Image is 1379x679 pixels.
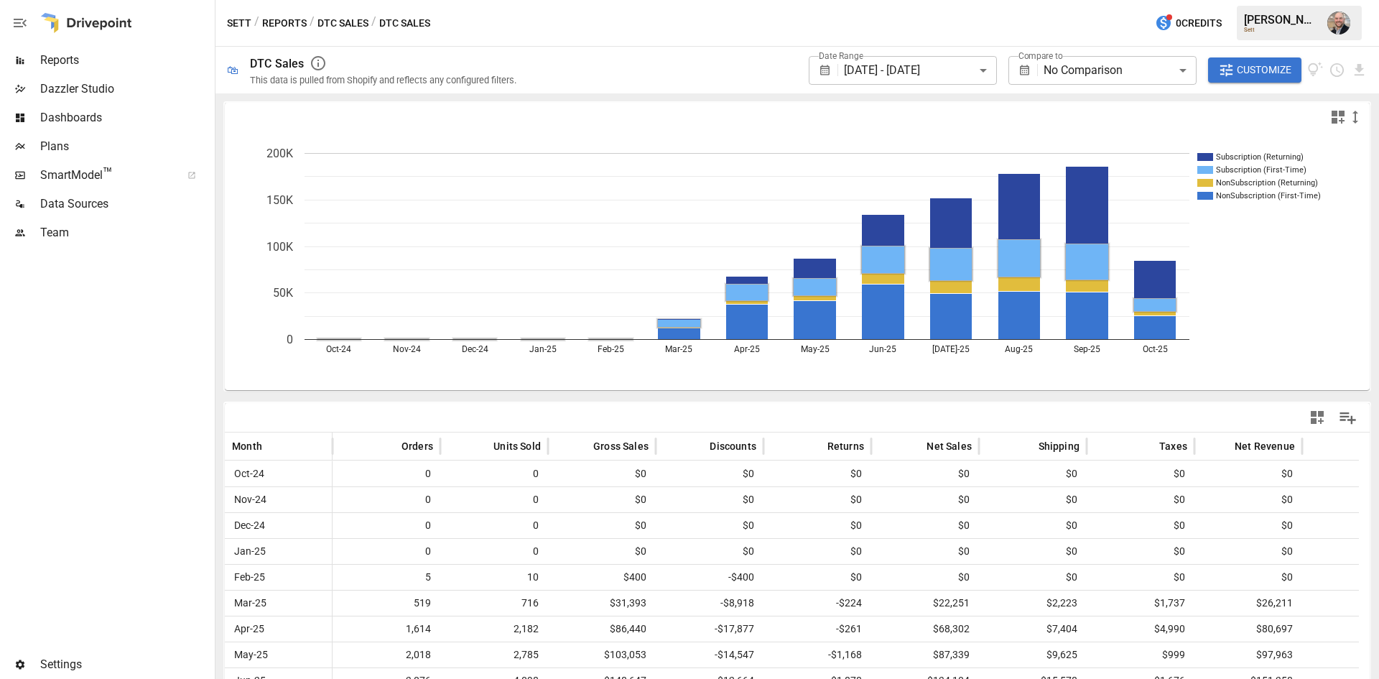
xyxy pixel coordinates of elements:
button: Sort [688,436,708,456]
span: 10 [447,565,541,590]
span: $0 [555,539,649,564]
button: Sort [905,436,925,456]
span: $0 [771,487,864,512]
button: DTC Sales [317,14,368,32]
span: $26,211 [1202,591,1295,616]
div: No Comparison [1044,56,1196,85]
div: This data is pulled from Shopify and reflects any configured filters. [250,75,516,86]
text: 50K [273,286,294,300]
span: $0 [663,487,756,512]
span: Customize [1237,61,1291,79]
span: 0 [447,461,541,486]
span: $0 [663,513,756,538]
text: Subscription (First-Time) [1216,165,1306,175]
span: 0 [340,513,433,538]
div: 🛍 [227,63,238,77]
text: Mar-25 [665,344,692,354]
span: $97,963 [1202,642,1295,668]
span: 5 [340,565,433,590]
span: Month [232,439,262,453]
span: $0 [878,461,972,486]
span: 0 [447,487,541,512]
span: $0 [1094,487,1187,512]
span: $0 [878,539,972,564]
span: $4,990 [1094,616,1187,642]
button: Sort [1213,436,1233,456]
text: 150K [266,193,294,207]
button: Download report [1351,62,1368,78]
span: $1,737 [1094,591,1187,616]
span: Gross Sales [593,439,649,453]
span: $86,440 [555,616,649,642]
button: Sort [380,436,400,456]
span: Jan-25 [232,539,325,564]
span: $0 [1202,461,1295,486]
svg: A chart. [225,131,1359,390]
span: Returns [827,439,864,453]
span: $400 [555,565,649,590]
button: Sort [806,436,826,456]
span: Discounts [710,439,756,453]
span: $0 [555,487,649,512]
span: 1,614 [340,616,433,642]
span: $0 [1202,487,1295,512]
span: ™ [103,165,113,183]
span: Settings [40,656,212,673]
span: 2,018 [340,642,433,668]
span: Apr-25 [232,616,325,642]
span: -$261 [771,616,864,642]
span: 0 [340,487,433,512]
span: 0 [340,539,433,564]
span: Dazzler Studio [40,80,212,98]
button: 0Credits [1149,10,1227,37]
button: Reports [262,14,307,32]
text: Jun-25 [869,344,896,354]
div: / [254,14,259,32]
span: $999 [1094,642,1187,668]
span: SmartModel [40,167,172,184]
text: May-25 [801,344,830,354]
span: $68,302 [878,616,972,642]
button: Sort [572,436,592,456]
span: $0 [1202,565,1295,590]
span: $0 [555,461,649,486]
span: Shipping [1039,439,1079,453]
img: Dustin Jacobson [1327,11,1350,34]
text: Dec-24 [462,344,488,354]
span: $0 [1094,513,1187,538]
span: $2,223 [986,591,1079,616]
span: $103,053 [555,642,649,668]
button: Sort [1138,436,1158,456]
span: $0 [663,539,756,564]
text: Feb-25 [598,344,624,354]
span: Dashboards [40,109,212,126]
span: $0 [1094,461,1187,486]
span: $0 [771,461,864,486]
text: 200K [266,147,294,160]
span: Dec-24 [232,513,325,538]
div: [PERSON_NAME] [1244,13,1319,27]
span: 519 [340,591,433,616]
button: Sort [1017,436,1037,456]
span: Feb-25 [232,565,325,590]
button: Schedule report [1329,62,1345,78]
div: / [371,14,376,32]
span: $0 [878,513,972,538]
span: 2,785 [447,642,541,668]
span: Nov-24 [232,487,325,512]
span: 0 [447,539,541,564]
span: $0 [555,513,649,538]
span: 2,182 [447,616,541,642]
span: $0 [1094,565,1187,590]
div: DTC Sales [250,57,304,70]
button: View documentation [1307,57,1324,83]
span: -$8,918 [663,591,756,616]
span: $0 [1094,539,1187,564]
span: Team [40,224,212,241]
span: $0 [986,513,1079,538]
span: $0 [878,565,972,590]
span: Taxes [1159,439,1187,453]
span: $0 [986,461,1079,486]
span: -$400 [663,565,756,590]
